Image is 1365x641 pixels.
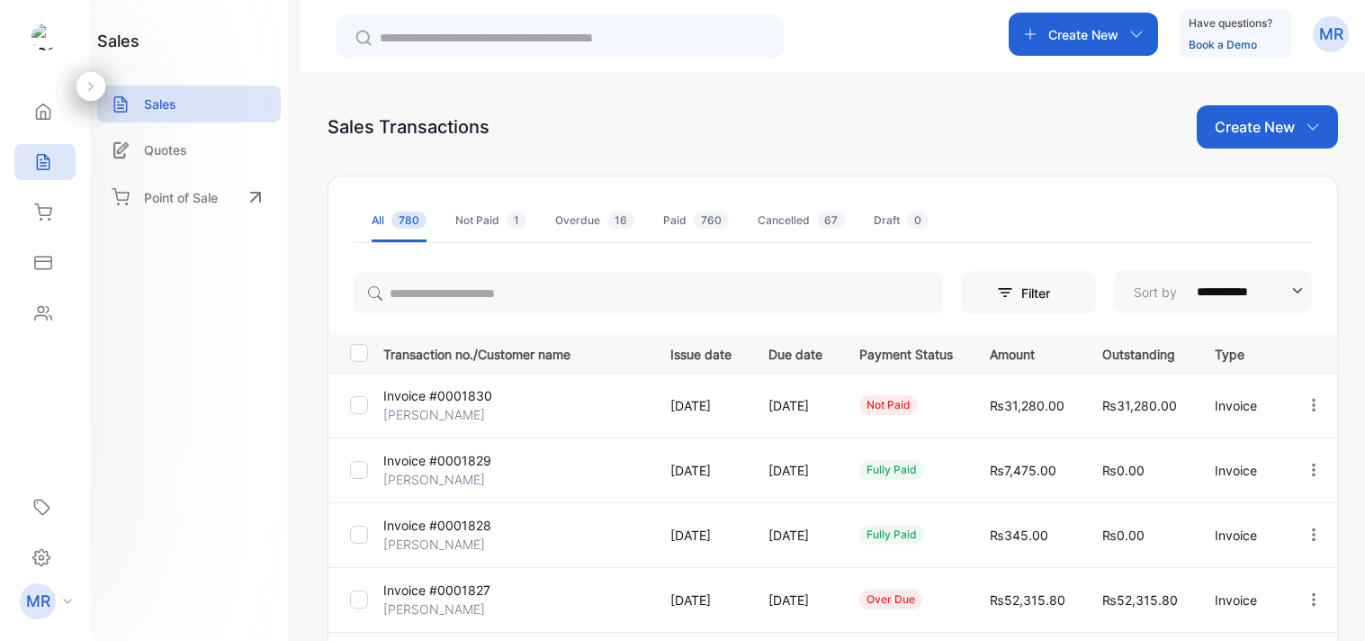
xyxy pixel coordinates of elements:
p: MR [26,590,50,613]
div: Sales Transactions [328,113,489,140]
p: Sort by [1134,283,1177,302]
span: ₨0.00 [1102,528,1145,543]
p: [DATE] [670,461,732,480]
span: ₨7,475.00 [990,463,1056,478]
span: 760 [694,212,729,229]
button: Create New [1009,13,1158,56]
p: [DATE] [768,591,822,609]
p: Quotes [144,140,187,159]
p: [DATE] [768,396,822,415]
p: [DATE] [768,461,822,480]
div: fully paid [859,460,924,480]
p: [PERSON_NAME] [383,405,485,424]
div: fully paid [859,525,924,545]
p: Invoice [1215,461,1268,480]
p: [DATE] [670,526,732,545]
span: ₨345.00 [990,528,1048,543]
p: Due date [768,341,822,364]
div: Overdue [555,212,634,229]
p: [DATE] [768,526,822,545]
span: 67 [817,212,845,229]
button: Sort by [1114,270,1312,313]
p: Invoice #0001828 [383,516,491,535]
p: Invoice [1215,591,1268,609]
div: Cancelled [758,212,845,229]
p: Amount [990,341,1065,364]
a: Sales [97,86,281,122]
p: Invoice #0001830 [383,386,492,405]
img: logo [31,23,58,50]
p: [PERSON_NAME] [383,470,485,489]
p: Transaction no./Customer name [383,341,648,364]
a: Quotes [97,131,281,168]
p: MR [1319,23,1343,46]
span: 0 [907,212,929,229]
button: MR [1313,13,1349,56]
a: Point of Sale [97,177,281,217]
p: [PERSON_NAME] [383,600,485,618]
p: Create New [1048,25,1118,44]
p: Invoice [1215,396,1268,415]
p: Invoice #0001827 [383,581,490,600]
a: Book a Demo [1189,38,1257,51]
p: Invoice #0001829 [383,451,491,470]
p: Type [1215,341,1268,364]
span: ₨52,315.80 [990,592,1065,608]
div: Paid [663,212,729,229]
span: ₨31,280.00 [990,398,1064,413]
div: All [372,212,427,229]
p: [DATE] [670,396,732,415]
p: Filter [1021,284,1061,302]
p: Payment Status [859,341,953,364]
p: Sales [144,95,176,113]
p: [PERSON_NAME] [383,535,485,554]
p: Invoice [1215,526,1268,545]
p: Create New [1215,116,1295,138]
div: over due [859,590,922,609]
p: [DATE] [670,591,732,609]
span: ₨52,315.80 [1102,592,1178,608]
p: Issue date [670,341,732,364]
div: not paid [859,395,918,415]
h1: sales [97,29,139,53]
p: Outstanding [1102,341,1178,364]
button: Filter [961,271,1096,314]
span: 16 [607,212,634,229]
p: Point of Sale [144,188,218,207]
span: 1 [507,212,526,229]
div: Not Paid [455,212,526,229]
span: ₨0.00 [1102,463,1145,478]
div: Draft [874,212,929,229]
p: Have questions? [1189,14,1272,32]
button: Create New [1197,105,1338,149]
span: 780 [391,212,427,229]
span: ₨31,280.00 [1102,398,1177,413]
